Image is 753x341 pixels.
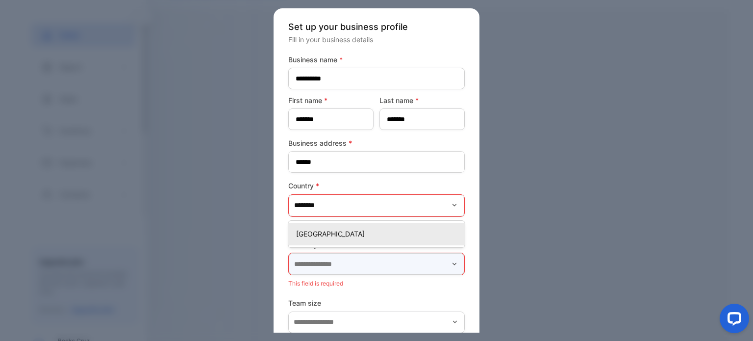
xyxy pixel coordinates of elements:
label: Business name [288,54,465,65]
p: [GEOGRAPHIC_DATA] [296,229,461,239]
p: Fill in your business details [288,34,465,45]
label: Country [288,181,465,191]
p: Set up your business profile [288,20,465,33]
p: This field is required [288,277,465,290]
iframe: LiveChat chat widget [712,300,753,341]
label: Business address [288,138,465,148]
label: Last name [379,95,465,105]
label: First name [288,95,374,105]
label: Team size [288,298,465,308]
p: This field is required [288,219,465,232]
